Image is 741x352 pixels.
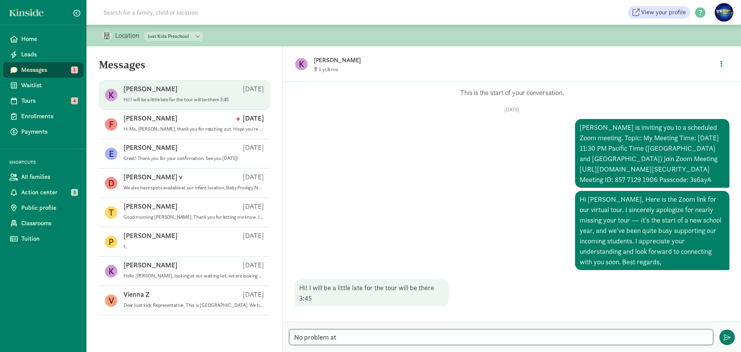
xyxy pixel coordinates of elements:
span: Tuition [21,234,77,243]
a: Tuition [3,231,83,247]
p: Dear Just kids Representative, This is [GEOGRAPHIC_DATA]. We have a daughter who will turn age [D... [123,302,264,308]
div: Hi [PERSON_NAME], Here is the Zoom link for our virtual tour. I sincerely apologize for nearly mi... [575,191,729,270]
p: [PERSON_NAME] [123,202,178,211]
a: Enrollments [3,109,83,124]
input: Search for a family, child or location [99,5,315,20]
figure: V [105,294,117,307]
p: [PERSON_NAME] [123,143,178,152]
span: Leads [21,50,77,59]
span: 3 [71,189,78,196]
a: Waitlist [3,78,83,93]
span: Enrollments [21,112,77,121]
h5: Messages [86,59,283,77]
span: Classrooms [21,219,77,228]
p: Vienna Z [123,290,150,299]
p: [PERSON_NAME] [314,55,557,66]
figure: E [105,148,117,160]
span: Tours [21,96,77,105]
p: Hi! I will be a little late for the tour will be there 3:45 [123,97,264,103]
a: Home [3,31,83,47]
p: [PERSON_NAME] [123,260,178,270]
a: Public profile [3,200,83,216]
a: Payments [3,124,83,139]
p: [DATE] [243,84,264,94]
a: Leads [3,47,83,62]
a: Tours 4 [3,93,83,109]
span: Waitlist [21,81,77,90]
p: Hi Ms. [PERSON_NAME], thank you for reaching out. Hope you're well. I'll be there at 09:30 AM [DA... [123,126,264,132]
span: Home [21,34,77,44]
p: Great! Thank you for your confirmation. See you [DATE]! [123,155,264,162]
p: [DATE] [243,231,264,240]
figure: T [105,206,117,219]
figure: K [105,89,117,101]
span: Payments [21,127,77,136]
a: Classrooms [3,216,83,231]
p: Good morning [PERSON_NAME], Thank you for letting me know. I’m [PERSON_NAME], the new director of... [123,214,264,220]
p: Hello [PERSON_NAME], looking at our waiting list, we are looking for spots to open up next Fall 2... [123,273,264,279]
p: [PERSON_NAME] [123,114,178,123]
p: [DATE] [243,290,264,299]
a: All families [3,169,83,185]
figure: P [105,236,117,248]
p: [PERSON_NAME] [123,231,178,240]
span: 1 [71,66,78,73]
div: [PERSON_NAME] is inviting you to a scheduled Zoom meeting. Topic: My Meeting Time: [DATE] 11:30 P... [575,119,729,188]
span: Public profile [21,203,77,213]
a: Messages 1 [3,62,83,78]
p: t, [123,243,264,250]
span: View your profile [641,8,686,17]
p: [DATE] [294,107,729,113]
p: [PERSON_NAME] v [123,172,183,182]
p: [DATE] [243,143,264,152]
p: [DATE] [243,260,264,270]
figure: K [295,58,308,70]
figure: D [105,177,117,189]
figure: K [105,265,117,277]
span: 1 [319,66,327,73]
div: Hi! I will be a little late for the tour will be there 3:45 [294,279,449,306]
a: Action center 3 [3,185,83,200]
p: We also have spots available at our infant location, Baby Prodigy Nursery, and they are enrolling... [123,185,264,191]
a: View your profile [628,6,690,19]
p: Location [115,31,145,40]
p: [DATE] [237,114,264,123]
span: Messages [21,65,77,75]
span: 4 [71,97,78,104]
p: This is the start of your conversation. [294,88,729,97]
span: Action center [21,188,77,197]
figure: F [105,118,117,131]
p: [DATE] [243,202,264,211]
span: 8 [327,66,338,73]
p: [DATE] [243,172,264,182]
span: All families [21,172,77,182]
p: [PERSON_NAME] [123,84,178,94]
